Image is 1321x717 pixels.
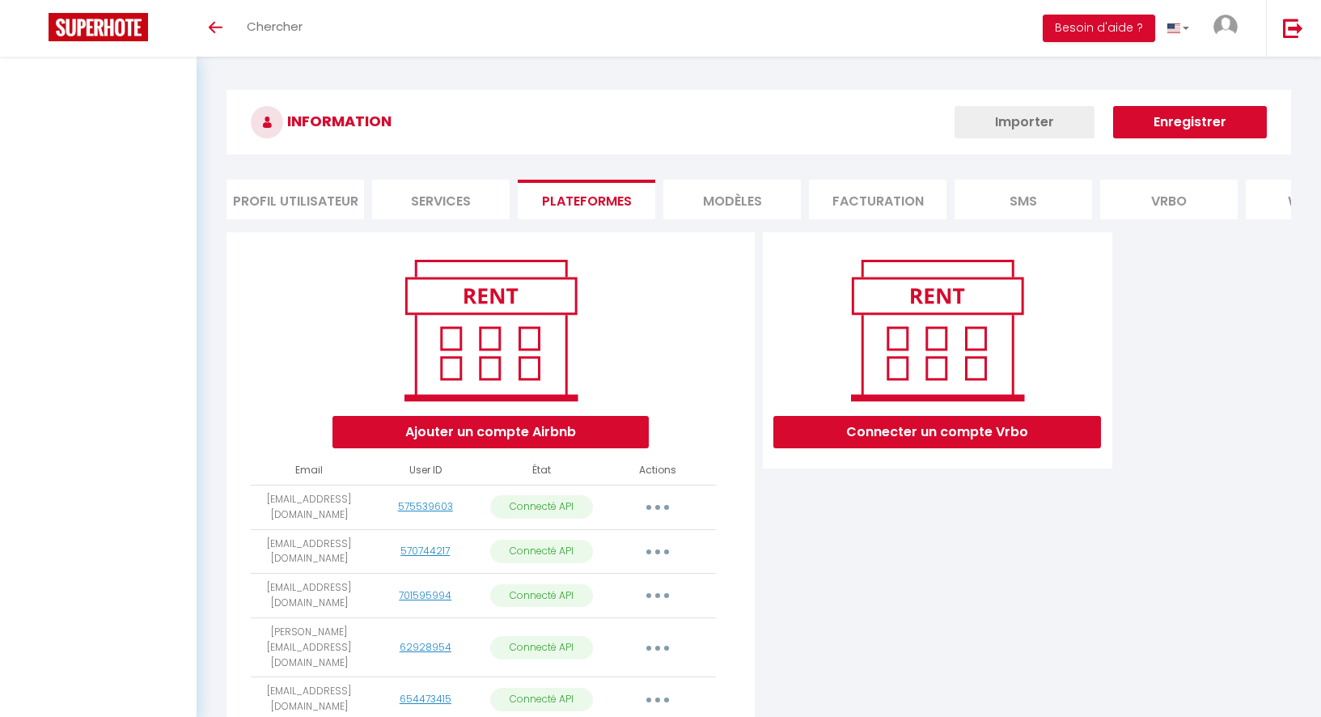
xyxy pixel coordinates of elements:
a: 654473415 [400,692,451,706]
img: rent.png [834,252,1040,408]
td: [PERSON_NAME][EMAIL_ADDRESS][DOMAIN_NAME] [251,617,367,677]
td: [EMAIL_ADDRESS][DOMAIN_NAME] [251,574,367,618]
img: logout [1283,18,1303,38]
img: rent.png [387,252,594,408]
a: 575539603 [398,499,453,513]
span: Chercher [247,18,303,35]
button: Ajouter un compte Airbnb [332,416,649,448]
p: Connecté API [490,540,594,563]
th: Actions [599,456,716,485]
a: 62928954 [400,640,451,654]
p: Connecté API [490,688,594,711]
h3: INFORMATION [227,90,1291,155]
button: Enregistrer [1113,106,1267,138]
button: Importer [955,106,1094,138]
li: SMS [955,180,1092,219]
a: 570744217 [400,544,450,558]
li: Plateformes [518,180,655,219]
th: État [484,456,600,485]
button: Connecter un compte Vrbo [773,416,1101,448]
li: Profil Utilisateur [227,180,364,219]
li: Facturation [809,180,946,219]
li: Vrbo [1100,180,1238,219]
td: [EMAIL_ADDRESS][DOMAIN_NAME] [251,529,367,574]
button: Besoin d'aide ? [1043,15,1155,42]
td: [EMAIL_ADDRESS][DOMAIN_NAME] [251,485,367,529]
a: 701595994 [399,588,451,602]
img: ... [1213,15,1238,39]
th: Email [251,456,367,485]
li: MODÈLES [663,180,801,219]
th: User ID [367,456,484,485]
li: Services [372,180,510,219]
p: Connecté API [490,495,594,519]
img: Super Booking [49,13,148,41]
p: Connecté API [490,584,594,608]
p: Connecté API [490,636,594,660]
